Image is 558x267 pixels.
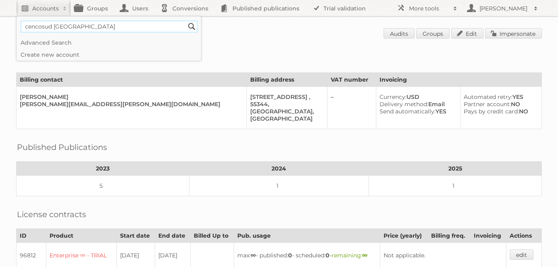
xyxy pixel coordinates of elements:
[328,73,376,87] th: VAT number
[451,28,483,39] a: Edit
[17,37,201,49] a: Advanced Search
[20,101,240,108] div: [PERSON_NAME][EMAIL_ADDRESS][PERSON_NAME][DOMAIN_NAME]
[116,229,155,243] th: Start date
[17,49,201,61] a: Create new account
[464,101,511,108] span: Partner account:
[380,108,454,115] div: YES
[32,4,59,12] h2: Accounts
[380,229,427,243] th: Price (yearly)
[328,87,376,129] td: –
[189,176,369,196] td: 1
[471,229,506,243] th: Invoicing
[362,252,367,259] strong: ∞
[416,28,450,39] a: Groups
[250,101,321,108] div: 55344,
[20,93,240,101] div: [PERSON_NAME]
[485,28,542,39] a: Impersonate
[17,229,46,243] th: ID
[369,176,541,196] td: 1
[186,21,198,33] input: Search
[17,73,247,87] th: Billing contact
[477,4,530,12] h2: [PERSON_NAME]
[380,93,454,101] div: USD
[17,208,86,220] h2: License contracts
[251,252,256,259] strong: ∞
[17,141,107,153] h2: Published Publications
[250,108,321,115] div: [GEOGRAPHIC_DATA],
[250,93,321,101] div: [STREET_ADDRESS] ,
[510,249,533,260] a: edit
[464,93,512,101] span: Automated retry:
[369,162,541,176] th: 2025
[155,229,191,243] th: End date
[189,162,369,176] th: 2024
[288,252,292,259] strong: 0
[17,162,189,176] th: 2023
[464,108,535,115] div: NO
[190,229,234,243] th: Billed Up to
[326,252,330,259] strong: 0
[464,93,535,101] div: YES
[464,101,535,108] div: NO
[332,252,367,259] span: remaining:
[376,73,541,87] th: Invoicing
[380,101,428,108] span: Delivery method:
[247,73,328,87] th: Billing address
[380,108,436,115] span: Send automatically:
[234,229,380,243] th: Pub. usage
[464,108,519,115] span: Pays by credit card:
[17,176,189,196] td: 5
[380,101,454,108] div: Email
[250,115,321,122] div: [GEOGRAPHIC_DATA]
[384,28,415,39] a: Audits
[16,28,542,40] h1: Account 83429: Danfoss Power Solutions
[506,229,542,243] th: Actions
[46,229,117,243] th: Product
[427,229,471,243] th: Billing freq.
[380,93,407,101] span: Currency:
[409,4,449,12] h2: More tools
